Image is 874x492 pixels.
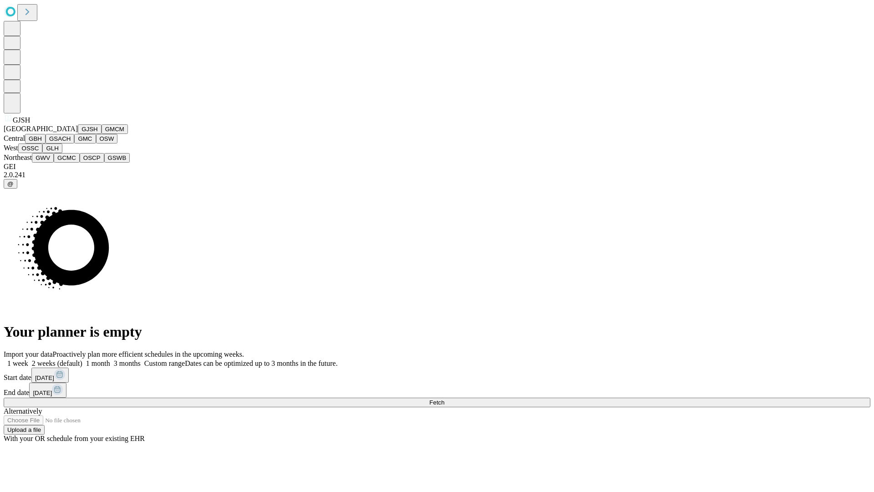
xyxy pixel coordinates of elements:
[114,359,141,367] span: 3 months
[4,425,45,435] button: Upload a file
[42,143,62,153] button: GLH
[102,124,128,134] button: GMCM
[96,134,118,143] button: OSW
[4,134,25,142] span: Central
[32,359,82,367] span: 2 weeks (default)
[4,323,870,340] h1: Your planner is empty
[33,389,52,396] span: [DATE]
[32,153,54,163] button: GWV
[4,163,870,171] div: GEI
[35,374,54,381] span: [DATE]
[4,435,145,442] span: With your OR schedule from your existing EHR
[4,144,18,152] span: West
[4,350,53,358] span: Import your data
[4,383,870,398] div: End date
[185,359,337,367] span: Dates can be optimized up to 3 months in the future.
[25,134,46,143] button: GBH
[429,399,444,406] span: Fetch
[80,153,104,163] button: OSCP
[78,124,102,134] button: GJSH
[7,359,28,367] span: 1 week
[4,154,32,161] span: Northeast
[31,368,69,383] button: [DATE]
[4,179,17,189] button: @
[53,350,244,358] span: Proactively plan more efficient schedules in the upcoming weeks.
[86,359,110,367] span: 1 month
[144,359,185,367] span: Custom range
[29,383,66,398] button: [DATE]
[54,153,80,163] button: GCMC
[4,171,870,179] div: 2.0.241
[4,407,42,415] span: Alternatively
[4,398,870,407] button: Fetch
[104,153,130,163] button: GSWB
[7,180,14,187] span: @
[4,368,870,383] div: Start date
[4,125,78,133] span: [GEOGRAPHIC_DATA]
[18,143,43,153] button: OSSC
[13,116,30,124] span: GJSH
[46,134,74,143] button: GSACH
[74,134,96,143] button: GMC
